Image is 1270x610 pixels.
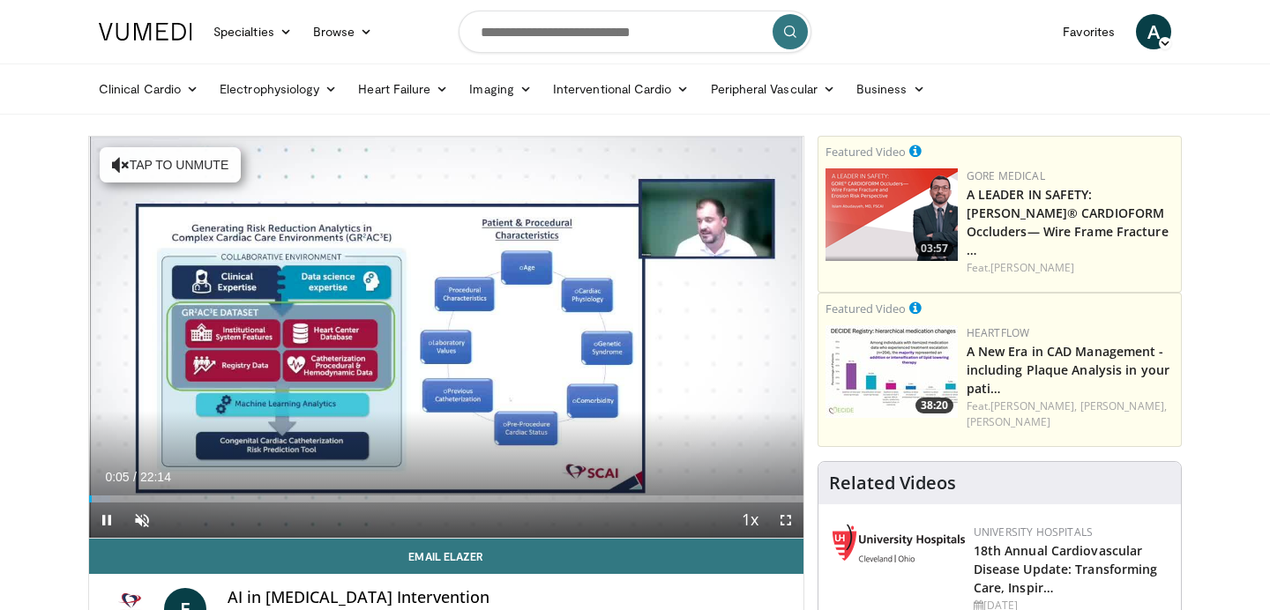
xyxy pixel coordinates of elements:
[990,398,1077,413] a: [PERSON_NAME],
[967,398,1174,430] div: Feat.
[140,470,171,484] span: 22:14
[99,23,192,41] img: VuMedi Logo
[105,470,129,484] span: 0:05
[915,241,953,257] span: 03:57
[124,502,160,538] button: Unmute
[967,186,1169,258] a: A LEADER IN SAFETY: [PERSON_NAME]® CARDIOFORM Occluders— Wire Frame Fracture …
[915,398,953,413] span: 38:20
[89,502,124,538] button: Pause
[228,588,789,607] h4: AI in [MEDICAL_DATA] Intervention
[89,137,803,539] video-js: Video Player
[209,71,347,107] a: Electrophysiology
[203,14,303,49] a: Specialties
[967,343,1169,397] a: A New Era in CAD Management - including Plaque Analysis in your pati…
[974,524,1093,539] a: University Hospitals
[825,144,906,160] small: Featured Video
[459,71,542,107] a: Imaging
[89,539,803,574] a: Email Elazer
[974,542,1158,596] a: 18th Annual Cardiovascular Disease Update: Transforming Care, Inspir…
[967,325,1030,340] a: Heartflow
[1080,398,1167,413] a: [PERSON_NAME],
[846,71,936,107] a: Business
[347,71,459,107] a: Heart Failure
[459,11,811,53] input: Search topics, interventions
[133,470,137,484] span: /
[967,260,1174,276] div: Feat.
[967,414,1050,429] a: [PERSON_NAME]
[833,524,965,562] img: 4dda5019-df37-4809-8c64-bdc3c4697fb4.png.150x105_q85_autocrop_double_scale_upscale_version-0.2.png
[990,260,1074,275] a: [PERSON_NAME]
[825,301,906,316] small: Featured Video
[825,325,958,418] a: 38:20
[733,502,768,538] button: Playback Rate
[967,168,1045,183] a: Gore Medical
[303,14,384,49] a: Browse
[825,168,958,261] a: 03:57
[700,71,846,107] a: Peripheral Vascular
[829,472,956,494] h4: Related Videos
[768,502,803,538] button: Fullscreen
[825,168,958,261] img: 9990610e-7b98-4a1a-8e13-3eef897f3a0c.png.150x105_q85_crop-smart_upscale.png
[542,71,700,107] a: Interventional Cardio
[100,147,241,182] button: Tap to unmute
[1136,14,1171,49] a: A
[1052,14,1125,49] a: Favorites
[825,325,958,418] img: 738d0e2d-290f-4d89-8861-908fb8b721dc.150x105_q85_crop-smart_upscale.jpg
[88,71,209,107] a: Clinical Cardio
[89,495,803,502] div: Progress Bar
